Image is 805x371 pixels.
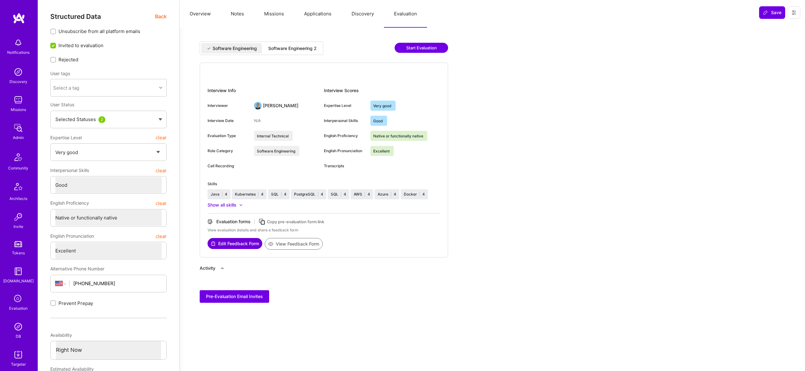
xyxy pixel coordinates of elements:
div: Targeter [11,361,26,368]
i: icon SelectionTeam [12,293,24,305]
div: Interview Info [208,86,324,96]
div: Interviewer [208,103,249,108]
img: logo [13,13,25,24]
span: Expertise Level [50,132,82,143]
img: caret [158,118,162,121]
span: Save [763,9,781,16]
div: Kubernetes [235,191,256,197]
img: tokens [14,241,22,247]
div: Azure [378,191,388,197]
div: Copy pre-evaluation form link [267,219,324,225]
input: +1 (000) 000-0000 [73,275,162,291]
span: User Status [50,102,74,107]
div: N/A [254,118,261,124]
div: 2 [98,116,105,123]
button: View Feedback Form [265,238,323,250]
div: View evaluation details and share a feedback form [208,227,440,233]
div: Interview Date [208,118,249,124]
span: Back [155,13,167,20]
div: Admin [13,134,24,141]
div: 4 [344,191,346,197]
div: Call Recording [208,163,249,169]
div: Role Category [208,148,249,154]
span: English Pronunciation [50,230,94,242]
div: Missions [11,106,26,113]
div: Docker [404,191,417,197]
img: Skill Targeter [12,348,25,361]
button: Edit Feedback Form [208,238,262,249]
div: 4 [284,191,286,197]
div: 4 [261,191,264,197]
span: Unsubscribe from all platform emails [58,28,140,35]
button: clear [156,165,167,176]
label: User tags [50,70,70,76]
div: Expertise Level [324,103,365,108]
img: Community [11,150,26,165]
button: Start Evaluation [395,43,448,53]
span: Alternative Phone Number [50,266,104,271]
img: bell [12,36,25,49]
div: Invite [14,223,23,230]
span: Rejected [58,56,78,63]
div: Discovery [9,78,27,85]
button: clear [156,132,167,143]
div: Tokens [12,250,25,256]
div: Availability [50,329,167,341]
div: DB [16,333,21,340]
button: Pre-Evaluation Email Invites [200,290,269,303]
div: PostgreSQL [294,191,315,197]
div: Interview Scores [324,86,440,96]
div: AWS [354,191,362,197]
span: Structured Data [50,13,101,20]
a: Edit Feedback Form [208,238,262,250]
div: 4 [225,191,227,197]
div: Architects [9,195,27,202]
div: Java [211,191,219,197]
img: Invite [12,211,25,223]
img: admin teamwork [12,122,25,134]
div: Notifications [7,49,30,56]
button: Save [759,6,785,19]
span: Selected Statuses [55,116,96,122]
div: SQL [331,191,338,197]
span: Interpersonal Skills [50,165,89,176]
img: Architects [11,180,26,195]
span: English Proficiency [50,197,89,209]
div: Interpersonal Skills [324,118,365,124]
div: Show all skills [208,202,236,208]
div: Evaluation [9,305,28,312]
div: English Pronunciation [324,148,365,154]
span: Invited to evaluation [58,42,103,49]
div: 4 [394,191,396,197]
div: Software Engineering 2 [268,45,317,52]
div: 4 [422,191,425,197]
div: Activity [200,265,215,271]
i: icon Copy [258,218,266,225]
span: Pre-Evaluation Email Invites [206,293,263,300]
div: Transcripts [324,163,365,169]
div: 4 [321,191,323,197]
div: [PERSON_NAME] [263,102,298,109]
span: Prevent Prepay [58,300,93,307]
button: clear [156,197,167,209]
div: 4 [368,191,370,197]
div: Select a tag [53,85,79,91]
i: icon Chevron [159,86,162,89]
button: clear [156,230,167,242]
div: [DOMAIN_NAME] [3,278,34,284]
img: Admin Search [12,320,25,333]
div: Software Engineering [213,45,257,52]
img: guide book [12,265,25,278]
div: SQL [271,191,279,197]
div: Community [8,165,28,171]
div: Evaluation Type [208,133,249,139]
div: Evaluation forms [216,219,251,225]
img: teamwork [12,94,25,106]
img: User Avatar [254,102,262,109]
div: Skills [208,181,440,187]
div: English Proficiency [324,133,365,139]
img: discovery [12,66,25,78]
